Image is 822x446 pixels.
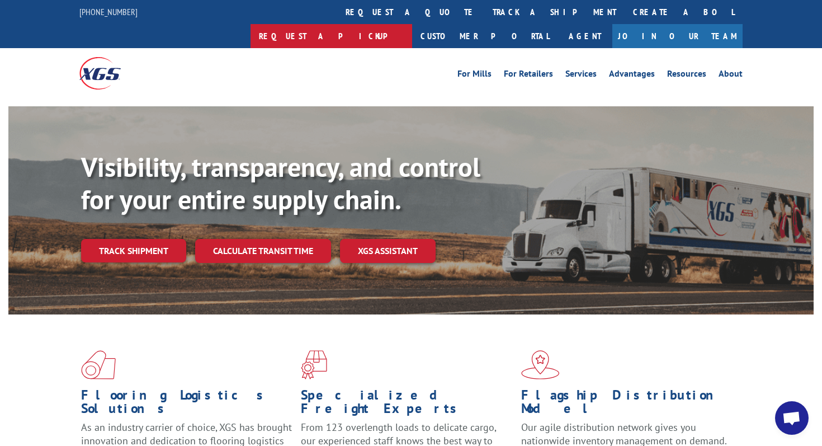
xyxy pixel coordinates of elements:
[412,24,558,48] a: Customer Portal
[457,69,492,82] a: For Mills
[79,6,138,17] a: [PHONE_NUMBER]
[81,350,116,379] img: xgs-icon-total-supply-chain-intelligence-red
[504,69,553,82] a: For Retailers
[81,239,186,262] a: Track shipment
[251,24,412,48] a: Request a pickup
[301,350,327,379] img: xgs-icon-focused-on-flooring-red
[81,149,480,217] b: Visibility, transparency, and control for your entire supply chain.
[612,24,743,48] a: Join Our Team
[521,350,560,379] img: xgs-icon-flagship-distribution-model-red
[775,401,809,435] a: Open chat
[558,24,612,48] a: Agent
[609,69,655,82] a: Advantages
[301,388,512,421] h1: Specialized Freight Experts
[667,69,706,82] a: Resources
[521,388,733,421] h1: Flagship Distribution Model
[195,239,331,263] a: Calculate transit time
[81,388,292,421] h1: Flooring Logistics Solutions
[340,239,436,263] a: XGS ASSISTANT
[719,69,743,82] a: About
[565,69,597,82] a: Services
